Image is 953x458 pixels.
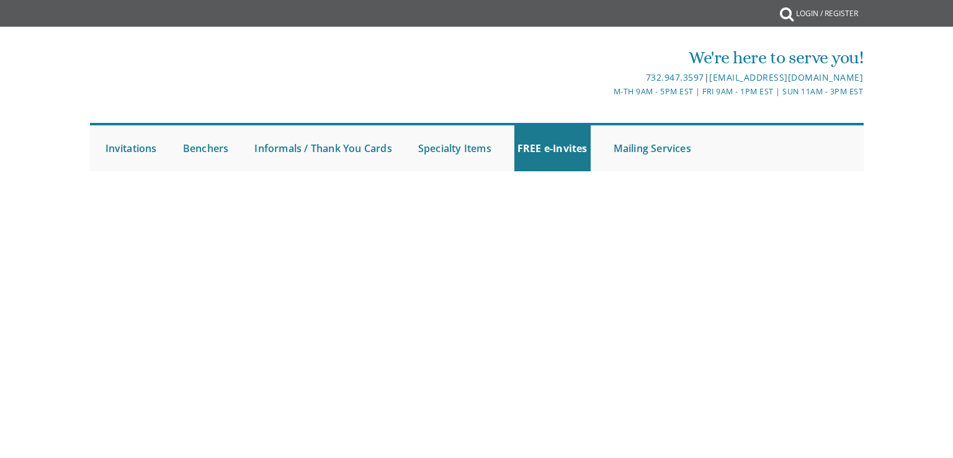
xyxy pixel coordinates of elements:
[251,125,395,171] a: Informals / Thank You Cards
[348,45,863,70] div: We're here to serve you!
[180,125,232,171] a: Benchers
[646,71,704,83] a: 732.947.3597
[415,125,494,171] a: Specialty Items
[102,125,160,171] a: Invitations
[709,71,863,83] a: [EMAIL_ADDRESS][DOMAIN_NAME]
[348,70,863,85] div: |
[514,125,591,171] a: FREE e-Invites
[611,125,694,171] a: Mailing Services
[348,85,863,98] div: M-Th 9am - 5pm EST | Fri 9am - 1pm EST | Sun 11am - 3pm EST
